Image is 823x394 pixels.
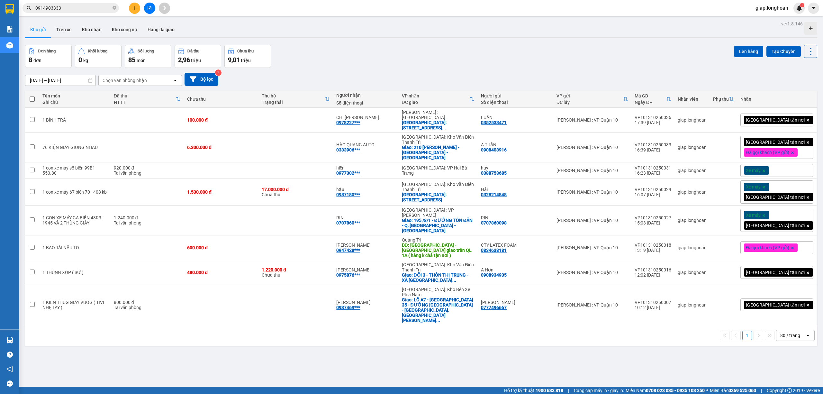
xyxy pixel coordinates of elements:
div: Đã thu [114,93,176,98]
div: [PERSON_NAME] : VP Quận 10 [556,145,628,150]
div: 1.240.000 đ [114,215,181,220]
div: [GEOGRAPHIC_DATA]: VP Hai Bà Trưng [402,165,475,176]
div: Giao: ĐỘI 3 - THÔN THỊ TRUNG - XÃ ĐÌNH DÙ - VĂN LÂM - HƯNG YÊN [402,272,475,283]
div: [GEOGRAPHIC_DATA]: Kho Văn Điển Thanh Trì [402,182,475,192]
div: Đã thu [187,49,199,53]
button: Tạo Chuyến [766,46,801,57]
div: Số lượng [138,49,154,53]
div: 1 BÌNH TRÀ [42,117,107,123]
div: A Hơn [481,267,550,272]
span: [GEOGRAPHIC_DATA] tận nơi [746,302,805,308]
div: [PERSON_NAME] : VP Quận 10 [556,270,628,275]
div: 17.000.000 đ [262,187,330,192]
span: [GEOGRAPHIC_DATA] tận nơi [746,117,805,123]
div: 0908403916 [481,147,507,152]
div: 920.000 đ [114,165,181,170]
div: 0834638181 [481,248,507,253]
span: đơn [33,58,41,63]
button: Kho công nợ [107,22,142,37]
div: CHỊ HÀ [336,115,395,120]
div: Thu hộ [262,93,325,98]
div: Chưa thu [237,49,254,53]
div: RIN [481,215,550,220]
div: ANH TUẤN [481,300,550,305]
span: copyright [787,388,792,393]
div: [GEOGRAPHIC_DATA]: Kho Văn Điển Thanh Trì [402,134,475,145]
span: notification [7,366,13,372]
div: Quảng Trị [402,237,475,243]
div: giap.longhoan [678,168,707,173]
span: [GEOGRAPHIC_DATA] tận nơi [746,270,805,275]
div: giap.longhoan [678,117,707,123]
span: Đã gọi khách (VP gửi) [746,245,789,251]
div: VP101310250033 [635,142,671,147]
div: LUÂN [481,115,550,120]
div: Tạo kho hàng mới [804,22,817,35]
div: Nhãn [740,96,813,102]
div: Tại văn phòng [114,170,181,176]
div: Giao: 195 /8/1 - ĐƯỜNG TÔN ĐẢN - Q, CẨM LỆ - ĐÀ NẴNG [402,218,475,233]
div: ĐC giao [402,100,470,105]
span: Xe máy [746,212,761,218]
button: Bộ lọc [185,73,218,86]
button: 1 [742,331,752,340]
span: 85 [128,56,135,64]
span: giap.longhoan [750,4,793,12]
div: 16:23 [DATE] [635,170,671,176]
div: VP101310250036 [635,115,671,120]
div: 100.000 đ [187,117,255,123]
button: Kho nhận [77,22,107,37]
div: Số điện thoại [336,100,395,105]
span: ⚪️ [706,389,708,392]
span: Miền Nam [626,387,705,394]
div: Tại văn phòng [114,305,181,310]
button: aim [159,3,170,14]
button: Trên xe [51,22,77,37]
button: Chưa thu9,01 triệu [224,45,271,68]
button: plus [129,3,140,14]
div: [PERSON_NAME] : VP Quận 10 [556,302,628,307]
div: 1 BAO TẢI NÂU TO [42,245,107,250]
div: [PERSON_NAME] : [GEOGRAPHIC_DATA] [402,110,475,120]
span: search [27,6,31,10]
div: Giao: 210 LÊ TRỌNG TẤN - HÀ ĐÔNG - HÀ NỘI [402,145,475,160]
div: A TUẤN [481,142,550,147]
div: VP101310250029 [635,187,671,192]
span: ... [436,318,440,323]
div: 1 con xe máy 67 biển 70 - 408 kb [42,189,107,195]
div: Chưa thu [262,267,330,278]
th: Toggle SortBy [111,91,184,108]
svg: open [173,78,178,83]
button: Đơn hàng8đơn [25,45,72,68]
div: 10:12 [DATE] [635,305,671,310]
div: Chưa thu [262,187,330,197]
span: Miền Bắc [710,387,756,394]
div: Tại văn phòng [114,220,181,225]
div: hiền [336,165,395,170]
span: close-circle [113,6,116,10]
img: solution-icon [6,26,13,32]
span: [GEOGRAPHIC_DATA] tận nơi [746,139,805,145]
span: Cung cấp máy in - giấy in: [574,387,624,394]
div: giap.longhoan [678,145,707,150]
div: 1 con xe máy số biển 99B1 - 550.80 [42,165,107,176]
button: Lên hàng [734,46,763,57]
div: giap.longhoan [678,189,707,195]
div: 16:39 [DATE] [635,147,671,152]
div: VP101310250031 [635,165,671,170]
div: Người gửi [481,93,550,98]
span: close-circle [113,5,116,11]
div: 480.000 đ [187,270,255,275]
div: VP101310250027 [635,215,671,220]
button: Kho gửi [25,22,51,37]
div: 0388753685 [481,170,507,176]
span: aim [162,6,167,10]
div: Chưa thu [187,96,255,102]
div: VP gửi [556,93,623,98]
sup: 2 [215,69,222,76]
div: Nhân viên [678,96,707,102]
div: DĐ: QUẢNG TRỊ - TP Đông Hà giao trên QL 1A ( hàng k chả tận nơi ) [402,243,475,258]
div: Người nhận [336,93,395,98]
img: logo-vxr [5,4,14,14]
div: Tên món [42,93,107,98]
